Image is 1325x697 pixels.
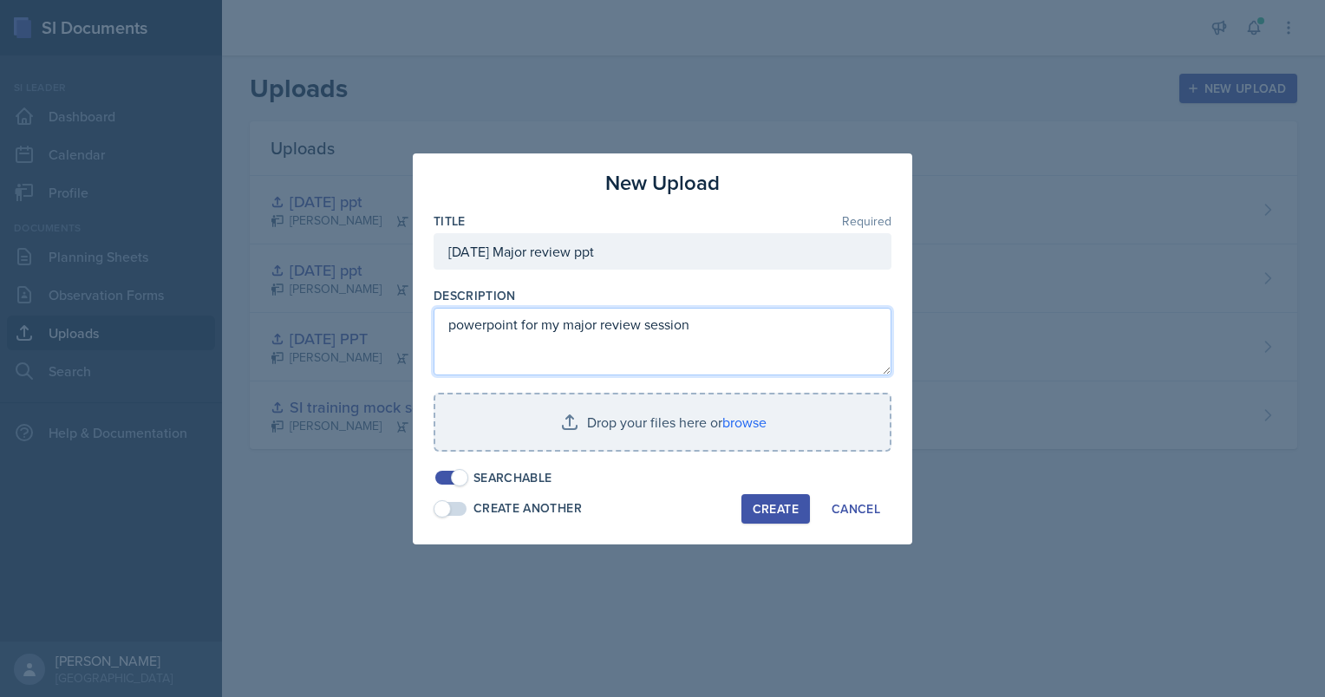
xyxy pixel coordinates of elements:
[605,167,720,199] h3: New Upload
[842,215,891,227] span: Required
[832,502,880,516] div: Cancel
[434,233,891,270] input: Enter title
[434,287,516,304] label: Description
[741,494,810,524] button: Create
[753,502,799,516] div: Create
[473,499,582,518] div: Create Another
[434,212,466,230] label: Title
[820,494,891,524] button: Cancel
[473,469,552,487] div: Searchable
